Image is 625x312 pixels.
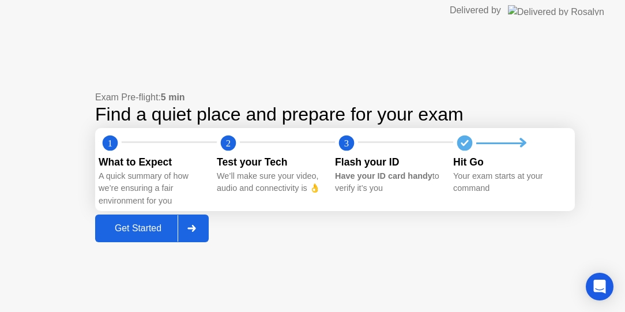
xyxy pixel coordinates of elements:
[99,155,208,170] div: What to Expect
[95,215,209,242] button: Get Started
[108,138,112,149] text: 1
[95,91,575,104] div: Exam Pre-flight:
[335,171,432,181] b: Have your ID card handy
[453,155,562,170] div: Hit Go
[508,5,604,16] img: Delivered by Rosalyn
[450,3,501,17] div: Delivered by
[161,92,185,102] b: 5 min
[99,170,208,208] div: A quick summary of how we’re ensuring a fair environment for you
[335,155,444,170] div: Flash your ID
[344,138,349,149] text: 3
[453,170,562,195] div: Your exam starts at your command
[335,170,444,195] div: to verify it’s you
[217,170,326,195] div: We’ll make sure your video, audio and connectivity is 👌
[217,155,326,170] div: Test your Tech
[99,223,178,234] div: Get Started
[586,273,613,300] div: Open Intercom Messenger
[226,138,231,149] text: 2
[95,104,575,125] div: Find a quiet place and prepare for your exam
